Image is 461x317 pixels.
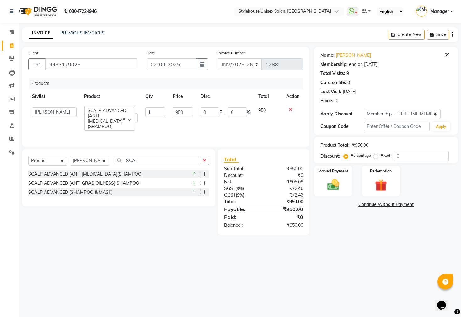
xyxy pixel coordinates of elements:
div: Membership: [320,61,348,68]
span: 9% [237,193,243,198]
span: Total [224,156,239,163]
div: Paid: [219,213,264,221]
div: ₹950.00 [352,142,368,149]
label: Date [147,50,155,56]
button: Create New [389,30,425,40]
div: Apply Discount [320,111,364,117]
div: Last Visit: [320,88,341,95]
th: Action [282,89,303,103]
div: Total Visits: [320,70,345,77]
div: [DATE] [343,88,356,95]
div: ₹72.46 [264,185,308,192]
div: 9 [346,70,349,77]
div: ₹0 [264,172,308,179]
div: Card on file: [320,79,346,86]
div: Discount: [219,172,264,179]
input: Enter Offer / Coupon Code [364,122,430,131]
a: PREVIOUS INVOICES [60,30,105,36]
span: CGST [224,192,236,198]
div: Total: [219,198,264,205]
label: Redemption [370,168,392,174]
img: _gift.svg [371,178,391,193]
div: ( ) [219,192,264,198]
span: Manager [430,8,449,15]
span: 1 [192,188,195,195]
span: | [224,109,226,116]
div: SCALP ADVANCED (ANTI GRAS OILNESS) SHAMPOO [28,180,139,187]
div: Balance : [219,222,264,229]
img: logo [16,3,59,20]
div: Payable: [219,205,264,213]
div: ( ) [219,185,264,192]
label: Fixed [381,153,390,158]
div: ₹950.00 [264,205,308,213]
img: _cash.svg [324,178,343,192]
span: 950 [258,108,266,113]
input: Search or Scan [114,156,200,165]
th: Product [80,89,142,103]
button: Save [427,30,449,40]
a: Continue Without Payment [315,201,457,208]
div: SCALP ADVANCED (SHAMPOO & MASK) [28,189,113,196]
span: 1 [192,179,195,186]
label: Client [28,50,38,56]
div: Product Total: [320,142,350,149]
a: [PERSON_NAME] [336,52,371,59]
div: end on [DATE] [349,61,378,68]
div: Coupon Code [320,123,364,130]
b: 08047224946 [69,3,97,20]
img: Manager [416,6,427,17]
button: +91 [28,58,46,70]
div: ₹72.46 [264,192,308,198]
div: Sub Total: [219,166,264,172]
div: ₹950.00 [264,166,308,172]
div: SCALP ADVANCED (ANTI [MEDICAL_DATA](SHAMPOO) [28,171,143,177]
div: Points: [320,98,335,104]
div: Name: [320,52,335,59]
label: Percentage [351,153,371,158]
th: Stylist [28,89,80,103]
div: 0 [336,98,338,104]
span: SCALP ADVANCED (ANTI [MEDICAL_DATA](SHAMPOO) [88,108,126,129]
label: Invoice Number [218,50,245,56]
div: ₹950.00 [264,222,308,229]
span: 9% [237,186,243,191]
span: SGST [224,186,235,191]
span: F [219,109,222,116]
button: Apply [432,122,450,131]
div: Net: [219,179,264,185]
th: Price [169,89,197,103]
label: Manual Payment [318,168,348,174]
th: Disc [197,89,255,103]
th: Total [255,89,282,103]
div: Discount: [320,153,340,160]
input: Search by Name/Mobile/Email/Code [45,58,137,70]
div: Products [29,78,308,89]
div: ₹950.00 [264,198,308,205]
div: ₹805.08 [264,179,308,185]
iframe: chat widget [435,292,455,311]
th: Qty [142,89,169,103]
a: INVOICE [29,28,53,39]
div: 0 [347,79,350,86]
span: % [247,109,251,116]
div: ₹0 [264,213,308,221]
span: 2 [192,170,195,177]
